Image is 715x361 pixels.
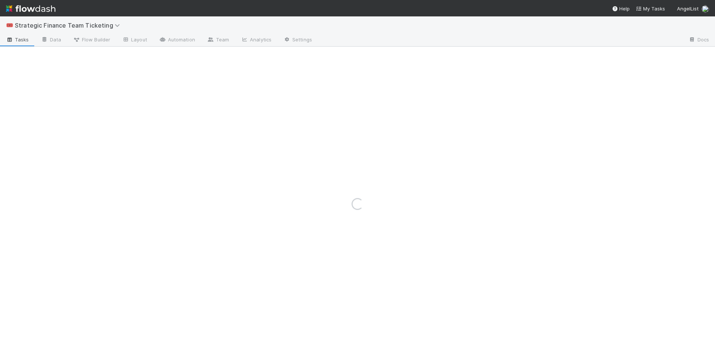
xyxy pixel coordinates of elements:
span: Tasks [6,36,29,43]
div: Help [612,5,630,12]
span: Strategic Finance Team Ticketing [15,22,124,29]
img: avatar_aa4fbed5-f21b-48f3-8bdd-57047a9d59de.png [702,5,709,13]
a: Analytics [235,34,277,46]
span: My Tasks [636,6,665,12]
a: Layout [116,34,153,46]
a: Flow Builder [67,34,116,46]
span: 🎟️ [6,22,13,28]
a: My Tasks [636,5,665,12]
a: Team [201,34,235,46]
a: Data [35,34,67,46]
a: Settings [277,34,318,46]
img: logo-inverted-e16ddd16eac7371096b0.svg [6,2,55,15]
a: Docs [683,34,715,46]
span: Flow Builder [73,36,110,43]
a: Automation [153,34,201,46]
span: AngelList [677,6,699,12]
